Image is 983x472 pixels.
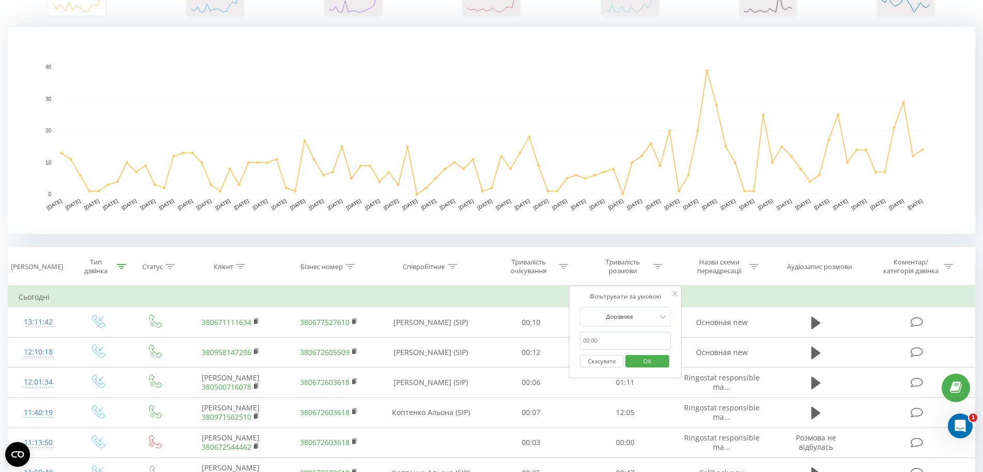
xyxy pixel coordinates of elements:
[19,372,58,392] div: 12:01:34
[595,258,651,275] div: Тривалість розмови
[383,198,400,211] text: [DATE]
[948,414,973,438] iframe: Intercom live chat
[5,442,30,467] button: Open CMP widget
[214,262,233,271] div: Клієнт
[484,427,579,458] td: 00:03
[794,198,811,211] text: [DATE]
[83,198,100,211] text: [DATE]
[588,198,606,211] text: [DATE]
[300,377,350,387] a: 380672603618
[195,198,213,211] text: [DATE]
[46,96,52,102] text: 30
[378,307,483,337] td: [PERSON_NAME] (SIP)
[757,198,774,211] text: [DATE]
[439,198,456,211] text: [DATE]
[139,198,156,211] text: [DATE]
[533,198,550,211] text: [DATE]
[142,262,163,271] div: Статус
[326,198,343,211] text: [DATE]
[969,414,977,422] span: 1
[513,198,531,211] text: [DATE]
[476,198,493,211] text: [DATE]
[202,317,251,327] a: 380671111634
[633,353,662,369] span: OK
[252,198,269,211] text: [DATE]
[495,198,512,211] text: [DATE]
[233,198,250,211] text: [DATE]
[46,160,52,166] text: 10
[19,433,58,453] div: 11:13:50
[403,262,445,271] div: Співробітник
[48,191,51,197] text: 0
[19,342,58,362] div: 12:10:18
[607,198,624,211] text: [DATE]
[673,337,771,367] td: Основная new
[46,128,52,134] text: 20
[484,307,579,337] td: 00:10
[300,407,350,417] a: 380672603618
[378,397,483,427] td: Коптенко Альона (SIP)
[813,198,830,211] text: [DATE]
[625,355,669,368] button: OK
[906,198,924,211] text: [DATE]
[214,198,231,211] text: [DATE]
[578,427,673,458] td: 00:00
[796,433,836,452] span: Розмова не відбулась
[8,27,975,234] svg: A chart.
[738,198,755,211] text: [DATE]
[645,198,662,211] text: [DATE]
[484,367,579,397] td: 00:06
[869,198,886,211] text: [DATE]
[65,198,82,211] text: [DATE]
[888,198,905,211] text: [DATE]
[120,198,138,211] text: [DATE]
[570,198,587,211] text: [DATE]
[300,262,343,271] div: Бізнес номер
[202,347,251,357] a: 380958147286
[851,198,868,211] text: [DATE]
[578,397,673,427] td: 12:05
[270,198,288,211] text: [DATE]
[46,198,63,211] text: [DATE]
[501,258,556,275] div: Тривалість очікування
[401,198,418,211] text: [DATE]
[881,258,941,275] div: Коментар/категорія дзвінка
[78,258,114,275] div: Тип дзвінка
[345,198,362,211] text: [DATE]
[364,198,381,211] text: [DATE]
[551,198,568,211] text: [DATE]
[300,437,350,447] a: 380672603618
[378,337,483,367] td: [PERSON_NAME] (SIP)
[684,373,760,392] span: Ringostat responsible ma...
[300,347,350,357] a: 380672605509
[580,355,624,368] button: Скасувати
[626,198,643,211] text: [DATE]
[776,198,793,211] text: [DATE]
[580,291,671,302] div: Фільтрувати за умовою
[458,198,475,211] text: [DATE]
[663,198,680,211] text: [DATE]
[719,198,736,211] text: [DATE]
[691,258,747,275] div: Назва схеми переадресації
[701,198,718,211] text: [DATE]
[202,442,251,452] a: 380672544462
[8,287,975,307] td: Сьогодні
[19,403,58,423] div: 11:40:19
[484,337,579,367] td: 00:12
[289,198,306,211] text: [DATE]
[308,198,325,211] text: [DATE]
[682,198,699,211] text: [DATE]
[484,397,579,427] td: 00:07
[19,312,58,332] div: 13:11:42
[378,367,483,397] td: [PERSON_NAME] (SIP)
[177,198,194,211] text: [DATE]
[684,403,760,422] span: Ringostat responsible ma...
[832,198,849,211] text: [DATE]
[182,397,280,427] td: [PERSON_NAME]
[182,367,280,397] td: [PERSON_NAME]
[102,198,119,211] text: [DATE]
[787,262,852,271] div: Аудіозапис розмови
[578,367,673,397] td: 01:11
[182,427,280,458] td: [PERSON_NAME]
